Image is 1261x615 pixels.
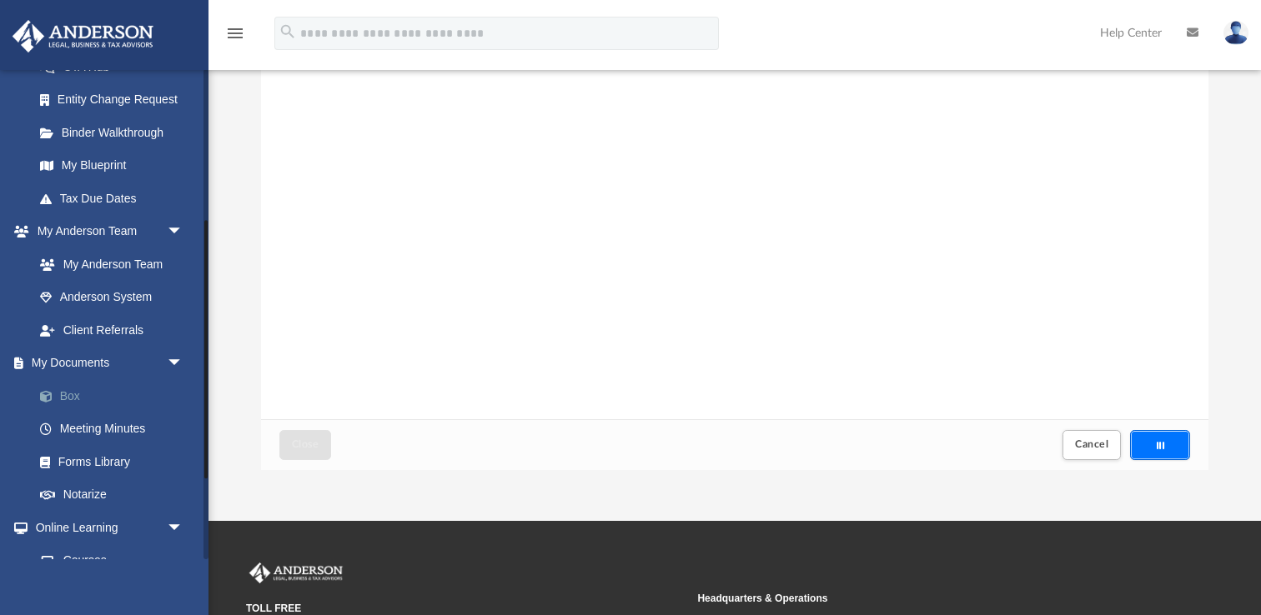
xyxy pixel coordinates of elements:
i: search [279,22,297,41]
span: arrow_drop_down [167,347,200,381]
a: My Anderson Team [23,247,192,281]
a: menu [225,32,245,43]
span: Close [292,439,319,449]
small: Headquarters & Operations [697,591,1137,606]
a: Notarize [23,478,208,512]
a: Box [23,379,208,412]
img: Anderson Advisors Platinum Portal [246,562,346,584]
img: User Pic [1223,21,1248,45]
a: Courses [23,544,200,577]
span: arrow_drop_down [167,215,200,249]
a: My Anderson Teamarrow_drop_down [12,215,200,248]
a: Online Learningarrow_drop_down [12,511,200,544]
button: Close [279,430,331,459]
a: My Documentsarrow_drop_down [12,347,208,380]
span: Cancel [1075,439,1108,449]
a: Meeting Minutes [23,412,208,446]
a: My Blueprint [23,149,200,182]
a: Entity Change Request [23,83,208,117]
button: Cancel [1063,430,1121,459]
i: menu [225,23,245,43]
a: Binder Walkthrough [23,116,208,149]
a: Anderson System [23,281,200,314]
a: Client Referrals [23,313,200,347]
img: Anderson Advisors Platinum Portal [8,20,158,52]
a: Forms Library [23,445,200,478]
a: Tax Due Dates [23,182,208,215]
span: arrow_drop_down [167,511,200,545]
